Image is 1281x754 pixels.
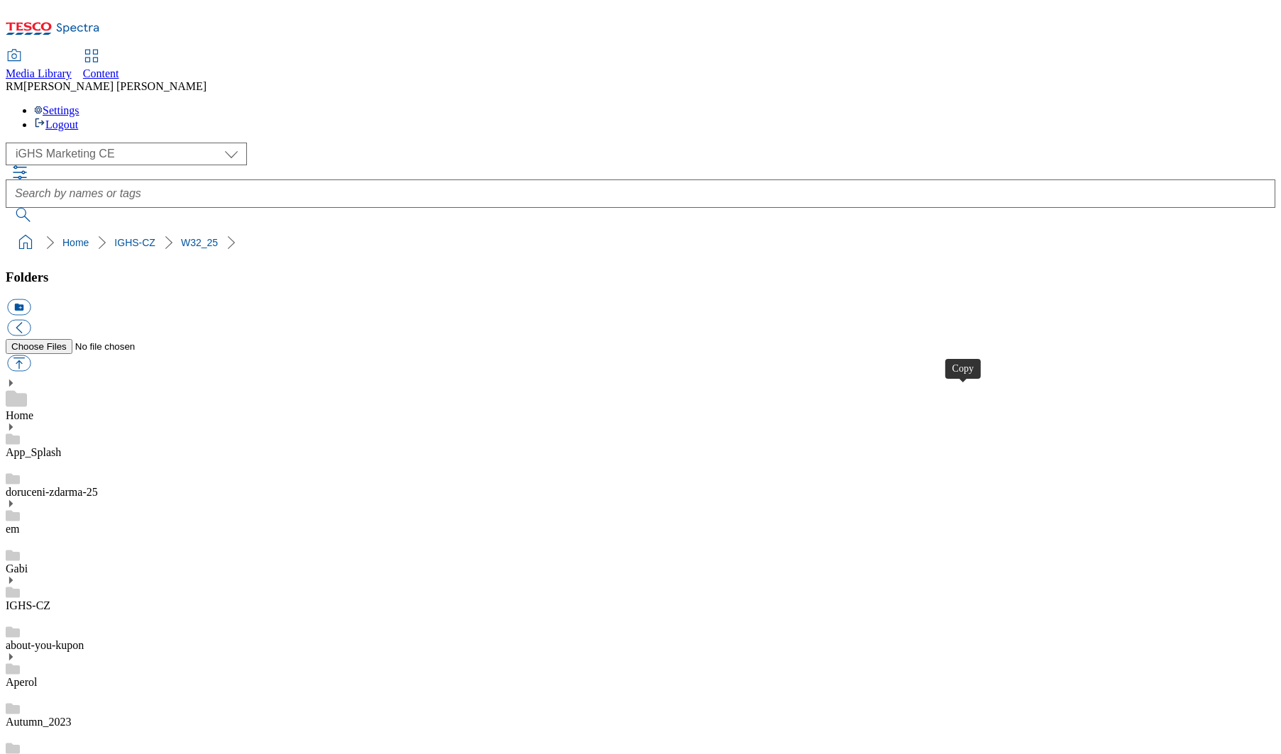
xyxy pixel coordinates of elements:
a: Home [6,409,33,421]
a: App_Splash [6,446,61,458]
a: Home [62,237,89,248]
span: Media Library [6,67,72,79]
h3: Folders [6,270,1275,285]
a: em [6,523,20,535]
a: Content [83,50,119,80]
a: IGHS-CZ [114,237,155,248]
a: home [14,231,37,254]
a: IGHS-CZ [6,599,50,611]
span: Content [83,67,119,79]
a: Autumn_2023 [6,716,71,728]
a: Logout [34,118,78,131]
nav: breadcrumb [6,229,1275,256]
a: about-you-kupon [6,639,84,651]
a: Settings [34,104,79,116]
input: Search by names or tags [6,179,1275,208]
span: [PERSON_NAME] [PERSON_NAME] [23,80,207,92]
a: doruceni-zdarma-25 [6,486,98,498]
a: Aperol [6,676,37,688]
a: Media Library [6,50,72,80]
a: W32_25 [181,237,218,248]
span: RM [6,80,23,92]
a: Gabi [6,562,28,575]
